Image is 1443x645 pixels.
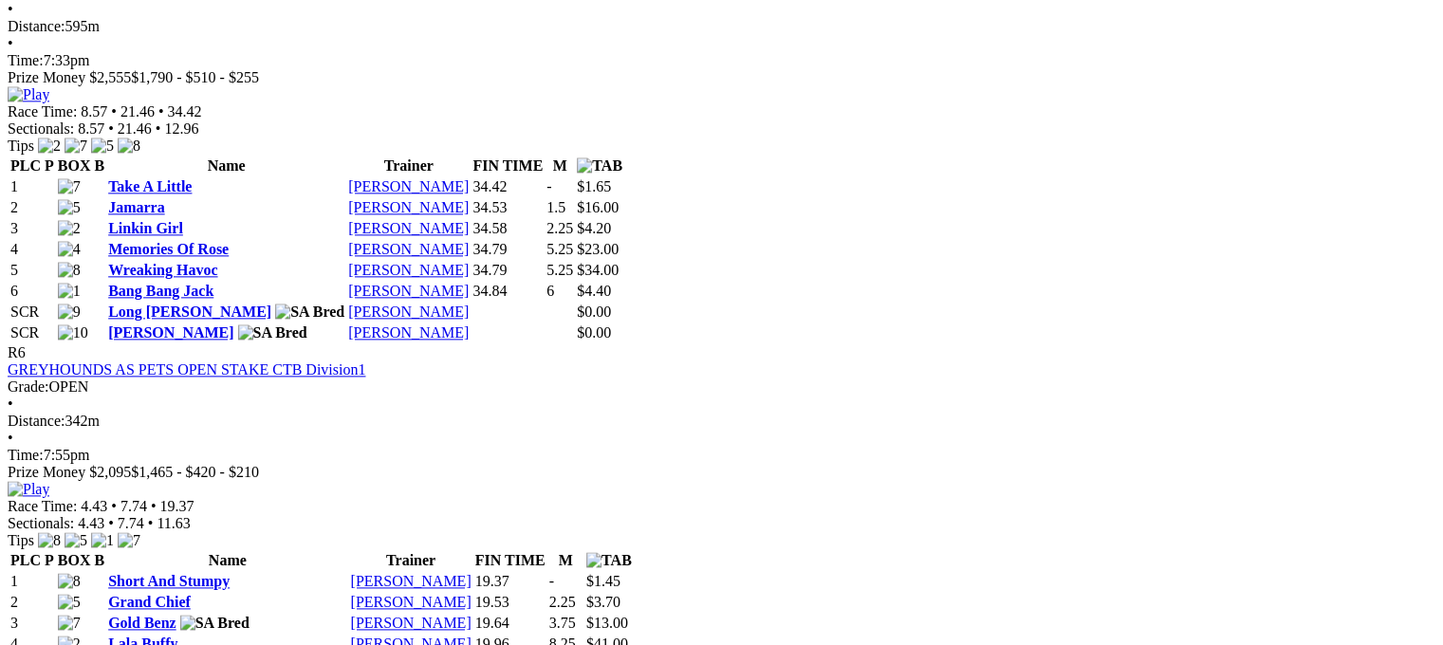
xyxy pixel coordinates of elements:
[8,447,44,463] span: Time:
[348,324,469,341] a: [PERSON_NAME]
[131,464,259,480] span: $1,465 - $420 - $210
[238,324,307,341] img: SA Bred
[8,378,1435,396] div: OPEN
[78,120,104,137] span: 8.57
[120,103,155,120] span: 21.46
[10,157,41,174] span: PLC
[577,304,611,320] span: $0.00
[351,615,472,631] a: [PERSON_NAME]
[157,515,190,531] span: 11.63
[8,18,1435,35] div: 595m
[472,219,544,238] td: 34.58
[108,573,230,589] a: Short And Stumpy
[8,344,26,360] span: R6
[474,572,546,591] td: 19.37
[131,69,259,85] span: $1,790 - $510 - $255
[472,282,544,301] td: 34.84
[81,103,107,120] span: 8.57
[168,103,202,120] span: 34.42
[38,532,61,549] img: 8
[348,220,469,236] a: [PERSON_NAME]
[8,86,49,103] img: Play
[108,120,114,137] span: •
[472,177,544,196] td: 34.42
[8,18,65,34] span: Distance:
[8,69,1435,86] div: Prize Money $2,555
[111,498,117,514] span: •
[549,594,576,610] text: 2.25
[546,220,573,236] text: 2.25
[546,262,573,278] text: 5.25
[118,120,152,137] span: 21.46
[548,551,583,570] th: M
[8,120,74,137] span: Sectionals:
[108,615,176,631] a: Gold Benz
[108,515,114,531] span: •
[58,573,81,590] img: 8
[58,220,81,237] img: 2
[348,304,469,320] a: [PERSON_NAME]
[9,177,55,196] td: 1
[164,120,198,137] span: 12.96
[91,138,114,155] img: 5
[58,283,81,300] img: 1
[586,615,628,631] span: $13.00
[474,614,546,633] td: 19.64
[351,573,472,589] a: [PERSON_NAME]
[577,178,611,194] span: $1.65
[108,324,233,341] a: [PERSON_NAME]
[8,532,34,548] span: Tips
[108,199,165,215] a: Jamarra
[9,572,55,591] td: 1
[8,413,1435,430] div: 342m
[58,178,81,195] img: 7
[472,261,544,280] td: 34.79
[546,178,551,194] text: -
[8,138,34,154] span: Tips
[348,241,469,257] a: [PERSON_NAME]
[472,240,544,259] td: 34.79
[107,157,345,175] th: Name
[108,262,217,278] a: Wreaking Havoc
[586,552,632,569] img: TAB
[120,498,147,514] span: 7.74
[108,304,271,320] a: Long [PERSON_NAME]
[9,593,55,612] td: 2
[474,593,546,612] td: 19.53
[148,515,154,531] span: •
[8,447,1435,464] div: 7:55pm
[94,157,104,174] span: B
[8,481,49,498] img: Play
[350,551,472,570] th: Trainer
[58,157,91,174] span: BOX
[65,532,87,549] img: 5
[546,199,565,215] text: 1.5
[8,430,13,446] span: •
[549,615,576,631] text: 3.75
[58,324,88,341] img: 10
[546,157,574,175] th: M
[9,198,55,217] td: 2
[118,515,144,531] span: 7.74
[38,138,61,155] img: 2
[8,52,1435,69] div: 7:33pm
[9,323,55,342] td: SCR
[94,552,104,568] span: B
[577,324,611,341] span: $0.00
[577,283,611,299] span: $4.40
[58,199,81,216] img: 5
[58,594,81,611] img: 5
[472,198,544,217] td: 34.53
[8,52,44,68] span: Time:
[348,262,469,278] a: [PERSON_NAME]
[108,283,213,299] a: Bang Bang Jack
[10,552,41,568] span: PLC
[549,573,554,589] text: -
[160,498,194,514] span: 19.37
[8,1,13,17] span: •
[108,241,229,257] a: Memories Of Rose
[351,594,472,610] a: [PERSON_NAME]
[158,103,164,120] span: •
[577,220,611,236] span: $4.20
[107,551,347,570] th: Name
